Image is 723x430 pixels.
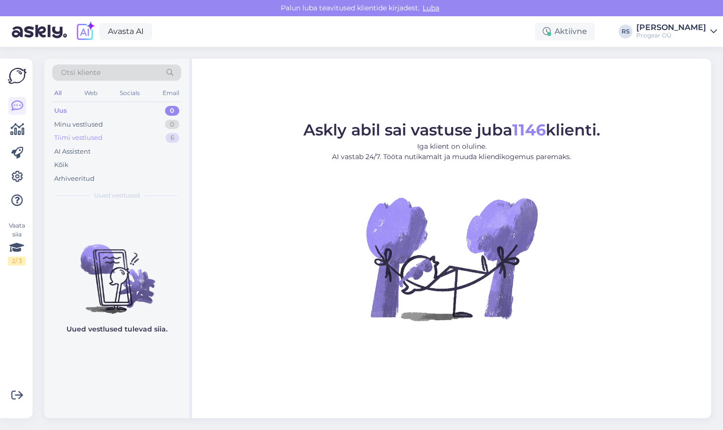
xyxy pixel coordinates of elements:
[165,120,179,130] div: 0
[99,23,152,40] a: Avasta AI
[54,133,102,143] div: Tiimi vestlused
[165,106,179,116] div: 0
[8,257,26,265] div: 2 / 3
[118,87,142,99] div: Socials
[94,191,140,200] span: Uued vestlused
[8,221,26,265] div: Vaata siia
[165,133,179,143] div: 6
[636,24,706,32] div: [PERSON_NAME]
[303,120,600,139] span: Askly abil sai vastuse juba klienti.
[303,141,600,162] p: Iga klient on oluline. AI vastab 24/7. Tööta nutikamalt ja muuda kliendikogemus paremaks.
[54,160,68,170] div: Kõik
[8,66,27,85] img: Askly Logo
[82,87,99,99] div: Web
[535,23,595,40] div: Aktiivne
[75,21,96,42] img: explore-ai
[636,32,706,39] div: Progear OÜ
[54,174,95,184] div: Arhiveeritud
[52,87,64,99] div: All
[636,24,717,39] a: [PERSON_NAME]Progear OÜ
[44,227,189,315] img: No chats
[512,120,546,139] b: 1146
[54,147,91,157] div: AI Assistent
[363,170,540,347] img: No Chat active
[66,324,167,334] p: Uued vestlused tulevad siia.
[420,3,442,12] span: Luba
[54,120,103,130] div: Minu vestlused
[54,106,67,116] div: Uus
[61,67,100,78] span: Otsi kliente
[161,87,181,99] div: Email
[619,25,632,38] div: RS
